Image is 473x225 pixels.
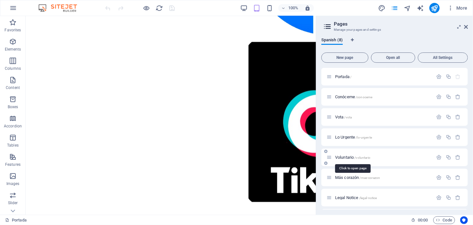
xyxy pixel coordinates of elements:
[333,75,433,79] div: Portada/
[156,4,163,12] button: reload
[333,95,433,99] div: Conóceme/conoceme
[433,216,455,224] button: Code
[422,218,423,222] span: :
[344,116,352,119] span: /vota
[5,47,21,52] p: Elements
[335,135,372,140] span: Click to open page
[455,114,461,120] div: Remove
[447,5,468,11] span: More
[335,94,372,99] span: Click to open page
[333,135,433,139] div: Lo Urgente/lo-urgente
[429,3,440,13] button: publish
[335,115,352,119] span: Click to open page
[436,134,442,140] div: Settings
[5,66,21,71] p: Columns
[305,5,310,11] i: On resize automatically adjust zoom level to fit chosen device.
[156,4,163,12] i: Reload page
[371,52,415,63] button: Open all
[321,52,368,63] button: New page
[436,94,442,100] div: Settings
[455,94,461,100] div: Remove
[334,21,468,27] h2: Pages
[8,104,18,109] p: Boxes
[321,36,343,45] span: Spanish (8)
[446,94,451,100] div: Duplicate
[436,195,442,200] div: Settings
[455,195,461,200] div: Remove
[333,175,433,180] div: Más corazón/mas-corazon
[411,216,428,224] h6: Session time
[446,155,451,160] div: Duplicate
[455,134,461,140] div: Remove
[5,216,27,224] a: Click to cancel selection. Double-click to open Pages
[445,3,470,13] button: More
[288,4,298,12] h6: 100%
[6,85,20,90] p: Content
[335,175,380,180] span: Click to open page
[436,74,442,79] div: Settings
[335,195,377,200] span: Click to open page
[350,75,351,79] span: /
[333,115,433,119] div: Vota/vota
[404,4,411,12] i: Navigator
[8,200,18,205] p: Slider
[4,124,22,129] p: Accordion
[359,196,377,200] span: /legal-notice
[333,196,433,200] div: Legal Notice/legal-notice
[374,56,412,60] span: Open all
[335,155,370,160] span: Voluntario
[5,162,21,167] p: Features
[455,175,461,180] div: Remove
[334,27,455,33] h3: Manage your pages and settings
[455,74,461,79] div: The startpage cannot be deleted
[455,155,461,160] div: Remove
[7,143,19,148] p: Tables
[355,156,371,159] span: /voluntario
[460,216,468,224] button: Usercentrics
[6,181,20,186] p: Images
[446,114,451,120] div: Duplicate
[378,4,386,12] button: design
[417,4,424,12] button: text_generator
[391,4,399,12] button: pages
[278,4,301,12] button: 100%
[436,216,452,224] span: Code
[4,28,21,33] p: Favorites
[436,155,442,160] div: Settings
[360,176,380,180] span: /mas-corazon
[324,56,366,60] span: New page
[436,114,442,120] div: Settings
[335,74,351,79] span: Click to open page
[391,4,398,12] i: Pages (Ctrl+Alt+S)
[446,74,451,79] div: Duplicate
[418,52,468,63] button: All Settings
[421,56,465,60] span: All Settings
[143,4,150,12] button: Click here to leave preview mode and continue editing
[446,195,451,200] div: Duplicate
[333,155,433,159] div: Voluntario/voluntario
[446,134,451,140] div: Duplicate
[356,136,372,139] span: /lo-urgente
[404,4,411,12] button: navigator
[436,175,442,180] div: Settings
[356,95,372,99] span: /conoceme
[446,175,451,180] div: Duplicate
[321,38,468,50] div: Language Tabs
[418,216,428,224] span: 00 00
[378,4,385,12] i: Design (Ctrl+Alt+Y)
[37,4,85,12] img: Editor Logo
